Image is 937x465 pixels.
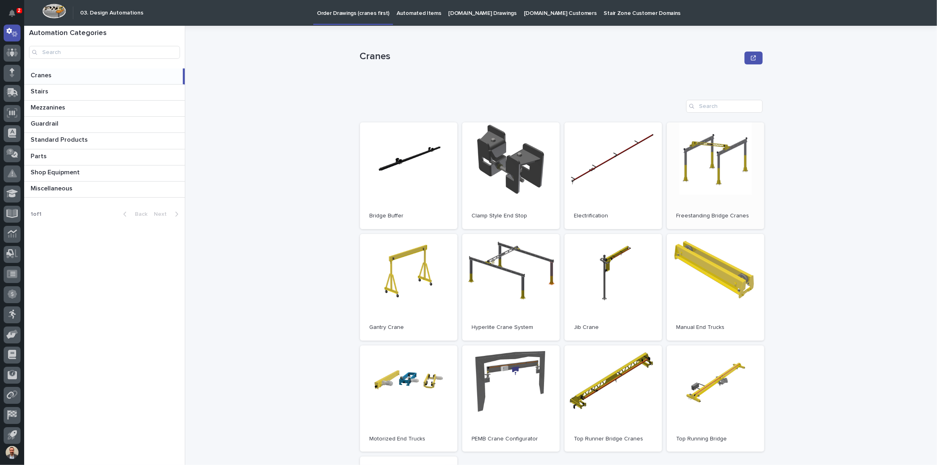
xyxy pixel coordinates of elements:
[574,213,652,219] p: Electrification
[360,51,742,62] p: Cranes
[565,234,662,341] a: Jib Crane
[462,122,560,229] a: Clamp Style End Stop
[4,5,21,22] button: Notifications
[31,70,53,79] p: Cranes
[472,436,550,442] p: PEMB Crane Configurator
[24,205,48,224] p: 1 of 1
[676,436,755,442] p: Top Running Bridge
[130,211,147,217] span: Back
[31,102,67,112] p: Mezzanines
[24,101,185,117] a: MezzaninesMezzanines
[370,213,448,219] p: Bridge Buffer
[24,149,185,165] a: PartsParts
[4,444,21,461] button: users-avatar
[370,436,448,442] p: Motorized End Trucks
[667,234,764,341] a: Manual End Trucks
[462,234,560,341] a: Hyperlite Crane System
[676,213,755,219] p: Freestanding Bridge Cranes
[462,345,560,452] a: PEMB Crane Configurator
[360,234,457,341] a: Gantry Crane
[676,324,755,331] p: Manual End Trucks
[667,122,764,229] a: Freestanding Bridge Cranes
[31,151,48,160] p: Parts
[667,345,764,452] a: Top Running Bridge
[31,118,60,128] p: Guardrail
[31,134,89,144] p: Standard Products
[686,100,763,113] input: Search
[565,345,662,452] a: Top Runner Bridge Cranes
[24,85,185,101] a: StairsStairs
[117,211,151,218] button: Back
[574,324,652,331] p: Jib Crane
[80,10,143,17] h2: 03. Design Automations
[18,8,21,13] p: 2
[574,436,652,442] p: Top Runner Bridge Cranes
[472,324,550,331] p: Hyperlite Crane System
[31,167,81,176] p: Shop Equipment
[31,183,74,192] p: Miscellaneous
[10,10,21,23] div: Notifications2
[565,122,662,229] a: Electrification
[24,165,185,182] a: Shop EquipmentShop Equipment
[42,4,66,19] img: Workspace Logo
[472,213,550,219] p: Clamp Style End Stop
[31,86,50,95] p: Stairs
[360,345,457,452] a: Motorized End Trucks
[24,133,185,149] a: Standard ProductsStandard Products
[29,29,180,38] h1: Automation Categories
[29,46,180,59] input: Search
[360,122,457,229] a: Bridge Buffer
[24,182,185,198] a: MiscellaneousMiscellaneous
[151,211,185,218] button: Next
[370,324,448,331] p: Gantry Crane
[154,211,172,217] span: Next
[24,117,185,133] a: GuardrailGuardrail
[24,68,185,85] a: CranesCranes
